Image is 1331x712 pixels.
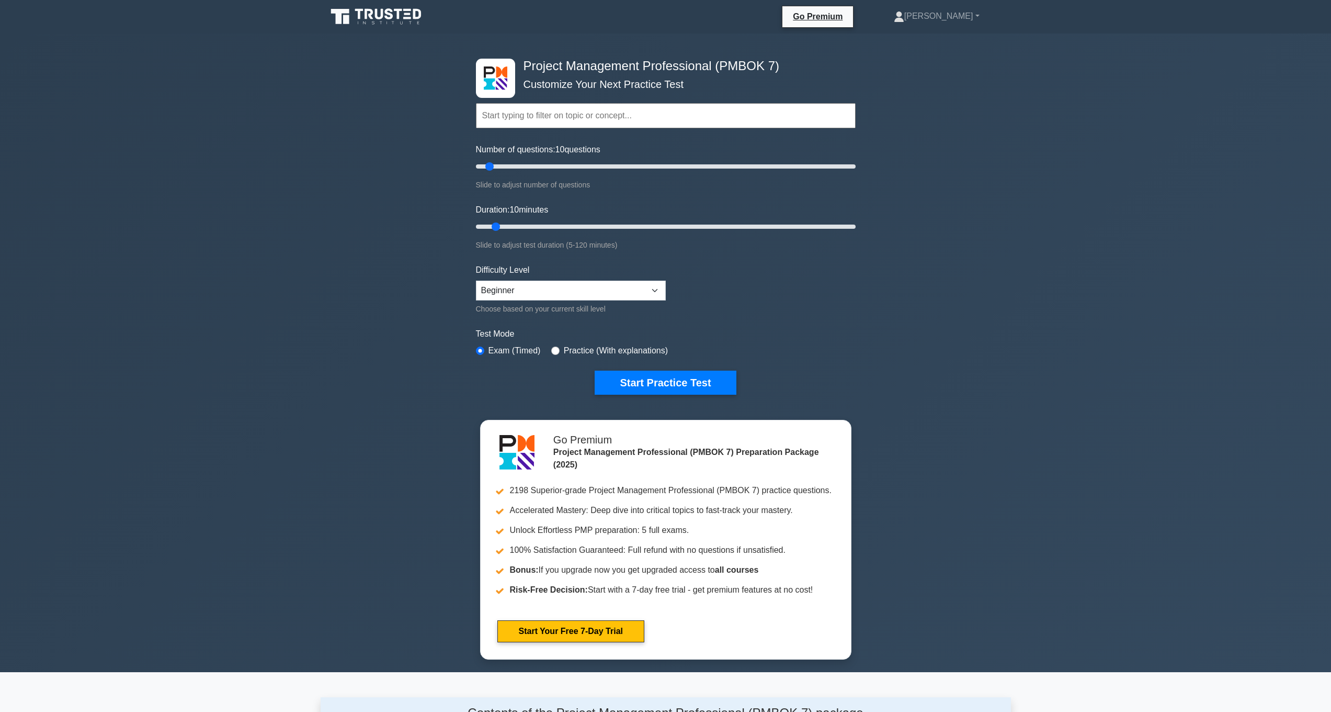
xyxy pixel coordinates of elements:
div: Choose based on your current skill level [476,303,666,315]
label: Test Mode [476,328,856,340]
div: Slide to adjust test duration (5-120 minutes) [476,239,856,251]
label: Number of questions: questions [476,143,600,156]
a: Go Premium [787,10,849,23]
input: Start typing to filter on topic or concept... [476,103,856,128]
h4: Project Management Professional (PMBOK 7) [519,59,804,74]
button: Start Practice Test [595,371,736,395]
a: [PERSON_NAME] [869,6,1005,27]
a: Start Your Free 7-Day Trial [497,620,644,642]
div: Slide to adjust number of questions [476,179,856,191]
label: Difficulty Level [476,264,530,276]
label: Duration: minutes [476,204,549,216]
label: Practice (With explanations) [564,344,668,357]
span: 10 [509,205,519,214]
label: Exam (Timed) [488,344,541,357]
span: 10 [555,145,565,154]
